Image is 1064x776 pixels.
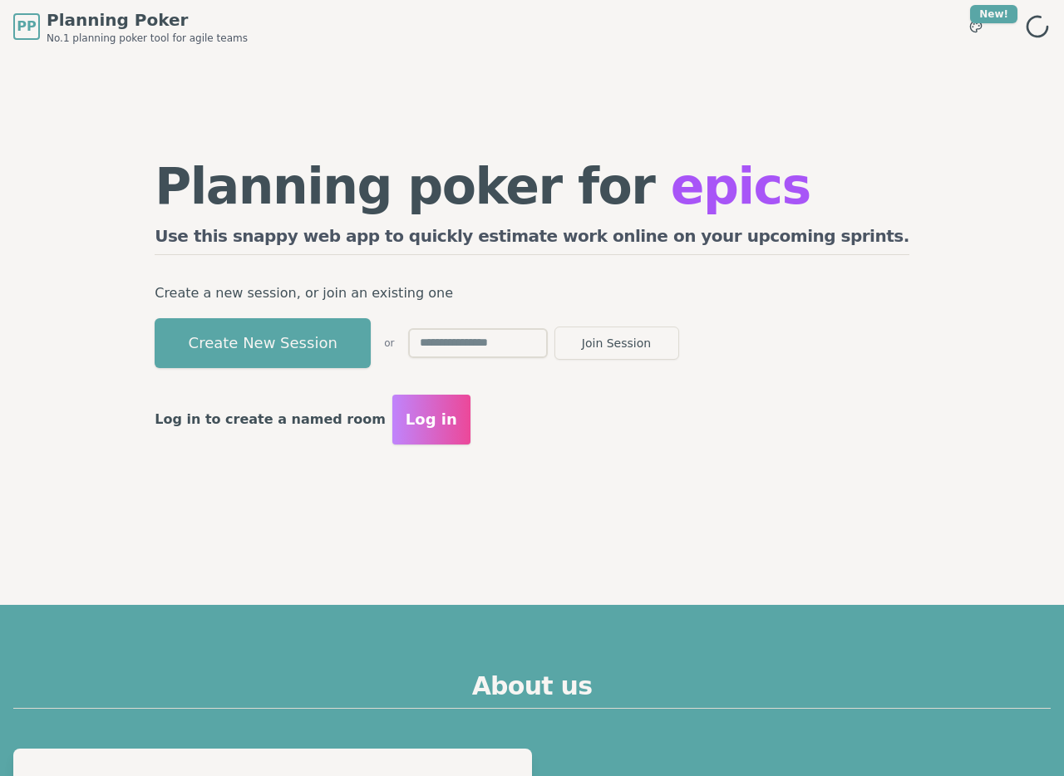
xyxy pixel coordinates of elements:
[13,8,248,45] a: PPPlanning PokerNo.1 planning poker tool for agile teams
[13,671,1051,709] h2: About us
[17,17,36,37] span: PP
[47,8,248,32] span: Planning Poker
[47,32,248,45] span: No.1 planning poker tool for agile teams
[384,336,394,350] span: or
[155,224,909,255] h2: Use this snappy web app to quickly estimate work online on your upcoming sprints.
[671,157,810,215] span: epics
[392,395,470,444] button: Log in
[406,408,457,431] span: Log in
[155,161,909,211] h1: Planning poker for
[961,12,991,42] button: New!
[155,408,386,431] p: Log in to create a named room
[155,318,371,368] button: Create New Session
[970,5,1017,23] div: New!
[554,327,679,360] button: Join Session
[155,282,909,305] p: Create a new session, or join an existing one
